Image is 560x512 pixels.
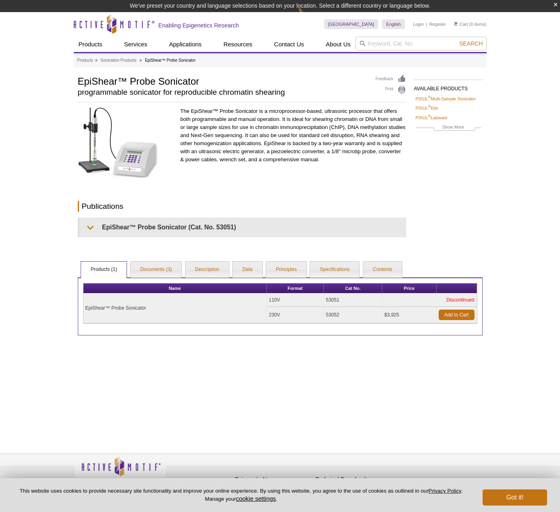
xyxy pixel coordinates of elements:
a: Principles [266,262,306,278]
td: Discontinued [382,293,477,307]
a: Cart [454,21,468,27]
th: Cat No. [324,283,382,293]
h2: Publications [78,201,406,212]
h4: Epigenetic News [235,476,312,483]
button: Got it! [483,489,547,506]
a: [GEOGRAPHIC_DATA] [324,19,379,29]
a: Contact Us [269,37,309,52]
img: Change Here [298,6,319,25]
h2: Enabling Epigenetics Research [158,22,239,29]
td: 110V [267,293,324,307]
li: » [139,58,142,62]
li: (0 items) [454,19,487,29]
h2: AVAILABLE PRODUCTS [414,79,483,94]
span: Search [459,40,483,47]
input: Keyword, Cat. No. [356,37,487,50]
sup: ® [428,105,431,109]
a: Specifications [310,262,359,278]
a: Feedback [376,75,406,83]
h4: Technical Downloads [316,476,392,483]
img: Your Cart [454,22,458,26]
p: This website uses cookies to provide necessary site functionality and improve your online experie... [13,487,469,503]
a: Contents [363,262,402,278]
a: Print [376,85,406,94]
th: Format [267,283,324,293]
a: PIXUL®Labware [416,114,448,121]
td: $3,925 [382,307,436,323]
a: About Us [321,37,356,52]
img: Active Motif, [74,454,167,487]
a: Sonication Products [100,57,136,64]
li: » [95,58,98,62]
li: EpiShear™ Probe Sonicator [145,58,196,62]
a: Register [429,21,446,27]
h1: EpiShear™ Probe Sonicator [78,75,368,87]
h2: programmable sonicator for reproducible chromatin shearing [78,89,368,96]
a: Data [233,262,262,278]
a: PIXUL®Kits [416,104,438,112]
sup: ® [428,95,431,99]
a: Privacy Policy [171,475,202,487]
button: Search [457,40,485,47]
li: | [426,19,427,29]
a: Show More [416,123,481,133]
td: EpiShear™ Probe Sonicator [83,293,267,323]
a: PIXUL®Multi-Sample Sonicator [416,95,476,102]
summary: EpiShear™ Probe Sonicator (Cat. No. 53051) [79,218,406,236]
td: 230V [267,307,324,323]
a: Products (1) [81,262,127,278]
td: 53052 [324,307,382,323]
a: Products [77,57,93,64]
th: Name [83,283,267,293]
a: Privacy Policy [429,488,461,494]
button: cookie settings [236,495,276,502]
a: Services [119,37,152,52]
sup: ® [428,114,431,118]
a: Resources [219,37,257,52]
a: Applications [164,37,206,52]
table: Click to Verify - This site chose Symantec SSL for secure e-commerce and confidential communicati... [396,468,457,486]
a: English [382,19,405,29]
td: 53051 [324,293,382,307]
a: Products [74,37,107,52]
th: Price [382,283,436,293]
a: Add to Cart [439,310,475,320]
a: Documents (3) [131,262,182,278]
p: The EpiShear™ Probe Sonicator is a microprocessor-based, ultrasonic processor that offers both pr... [180,107,406,164]
a: Description [185,262,229,278]
a: Login [413,21,424,27]
img: Click on the image for more information on the EpiShear Probe Sonicator. [78,107,158,178]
